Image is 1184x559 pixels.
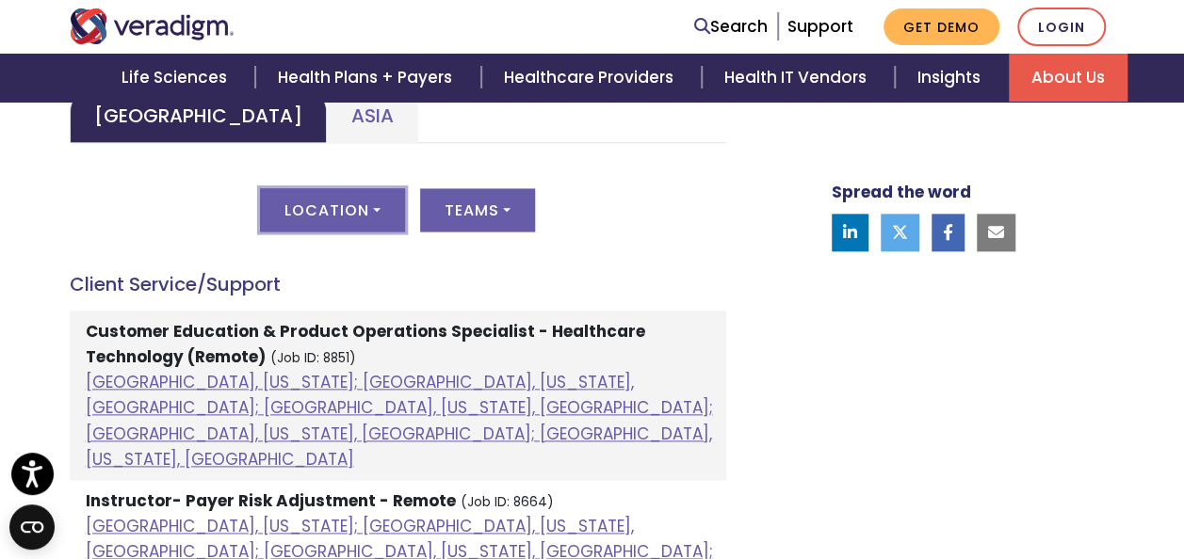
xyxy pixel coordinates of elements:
a: About Us [1009,54,1127,102]
a: Life Sciences [99,54,255,102]
button: Teams [420,188,535,232]
strong: Instructor- Payer Risk Adjustment - Remote [86,489,456,512]
img: Veradigm logo [70,8,235,44]
button: Location [260,188,405,232]
h4: Client Service/Support [70,273,726,295]
a: Support [787,15,853,38]
a: Health IT Vendors [702,54,895,102]
small: (Job ID: 8664) [461,493,554,511]
a: Insights [895,54,1009,102]
a: Health Plans + Payers [255,54,480,102]
strong: Customer Education & Product Operations Specialist - Healthcare Technology (Remote) [86,320,645,368]
small: (Job ID: 8851) [270,349,356,367]
a: Healthcare Providers [481,54,702,102]
a: [GEOGRAPHIC_DATA], [US_STATE]; [GEOGRAPHIC_DATA], [US_STATE], [GEOGRAPHIC_DATA]; [GEOGRAPHIC_DATA... [86,371,713,471]
button: Open CMP widget [9,504,55,550]
a: Asia [327,88,418,143]
a: Search [694,14,768,40]
strong: Spread the word [832,181,971,203]
a: Login [1017,8,1106,46]
a: [GEOGRAPHIC_DATA] [70,88,327,143]
a: Get Demo [884,8,999,45]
